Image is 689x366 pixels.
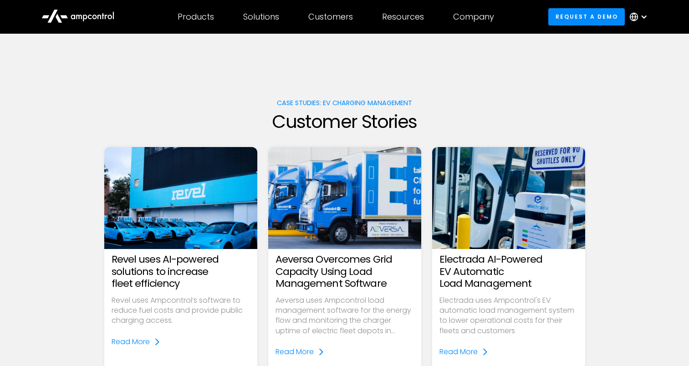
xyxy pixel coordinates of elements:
[308,12,353,22] div: Customers
[439,254,578,290] h3: Electrada AI-Powered EV Automatic Load Management
[112,337,161,347] a: Read More
[178,12,214,22] div: Products
[243,12,279,22] div: Solutions
[453,12,494,22] div: Company
[276,295,414,336] p: Aeversa uses Ampcontrol load management software for the energy flow and monitoring the charger u...
[276,347,325,357] a: Read More
[439,295,578,336] p: Electrada uses Ampcontrol's EV automatic load management system to lower operational costs for th...
[276,347,314,357] div: Read More
[112,337,150,347] div: Read More
[548,8,625,25] a: Request a demo
[439,347,489,357] a: Read More
[112,295,250,326] p: Revel uses Ampcontrol’s software to reduce fuel costs and provide public charging access.
[104,111,585,132] h2: Customer Stories
[276,254,414,290] h3: Aeversa Overcomes Grid Capacity Using Load Management Software
[104,99,585,107] h1: Case Studies: EV charging management
[112,254,250,290] h3: Revel uses AI-powered solutions to increase fleet efficiency
[382,12,424,22] div: Resources
[439,347,478,357] div: Read More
